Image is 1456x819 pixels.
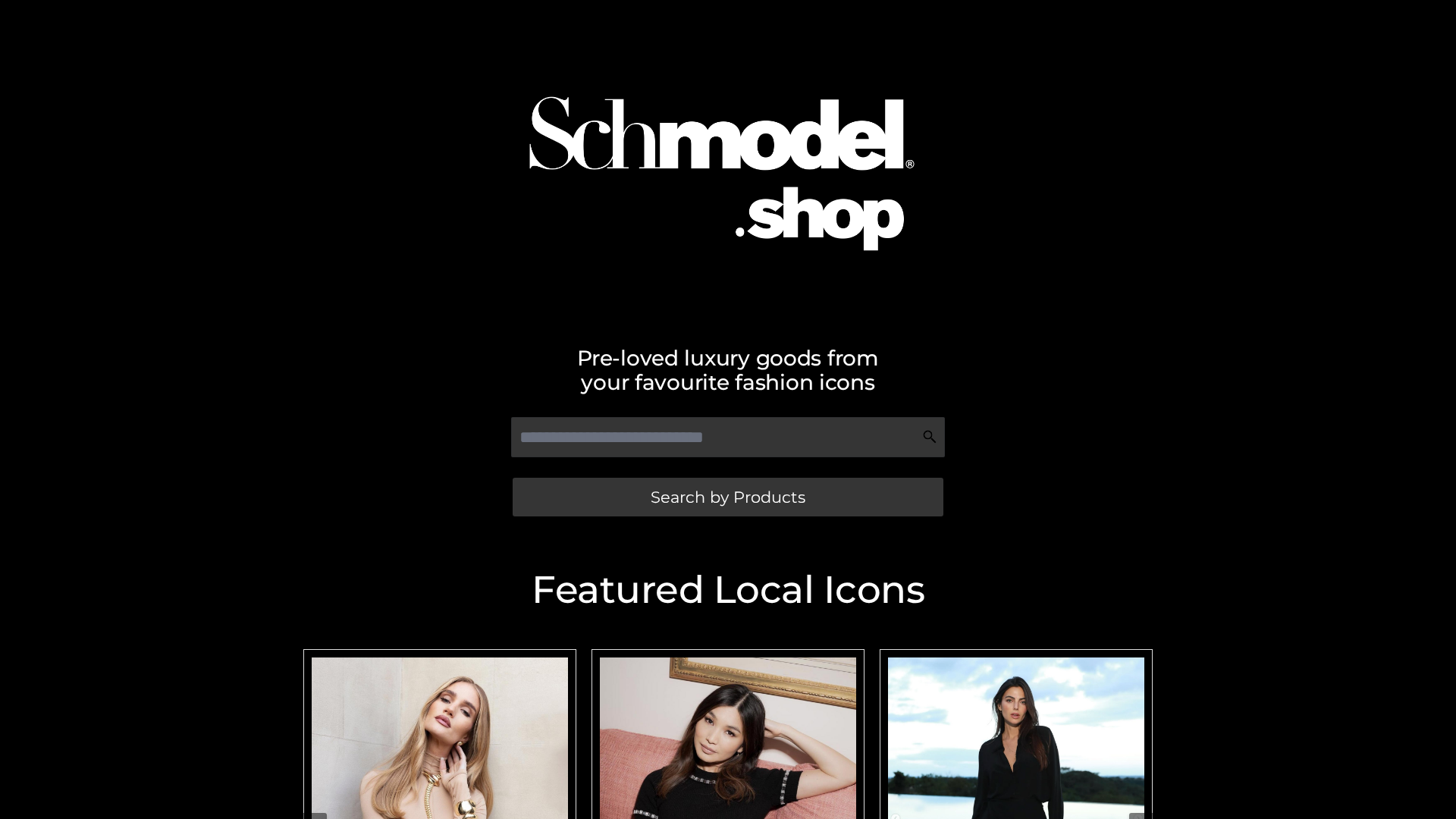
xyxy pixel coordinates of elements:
h2: Pre-loved luxury goods from your favourite fashion icons [296,346,1160,394]
a: Search by Products [513,478,943,516]
h2: Featured Local Icons​ [296,571,1160,609]
img: Search Icon [922,429,937,444]
span: Search by Products [651,489,805,505]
